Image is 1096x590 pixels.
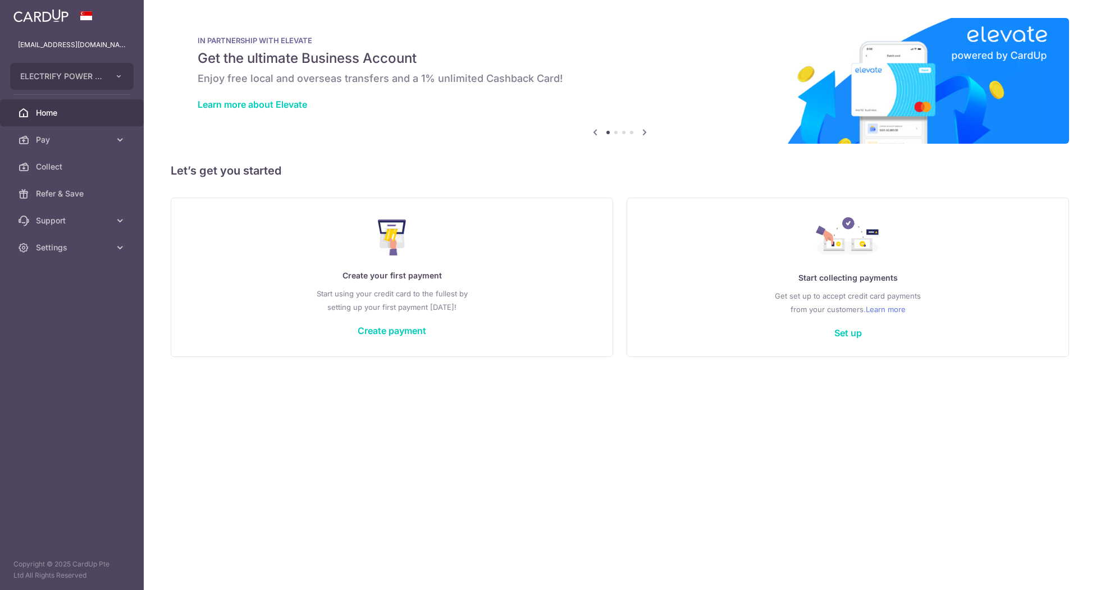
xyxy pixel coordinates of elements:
[171,18,1069,144] img: Renovation banner
[171,162,1069,180] h5: Let’s get you started
[198,99,307,110] a: Learn more about Elevate
[20,71,103,82] span: ELECTRIFY POWER MANAGEMENT PTE. LTD.
[194,269,590,282] p: Create your first payment
[198,36,1042,45] p: IN PARTNERSHIP WITH ELEVATE
[650,271,1046,285] p: Start collecting payments
[10,63,134,90] button: ELECTRIFY POWER MANAGEMENT PTE. LTD.
[13,9,68,22] img: CardUp
[650,289,1046,316] p: Get set up to accept credit card payments from your customers.
[36,188,110,199] span: Refer & Save
[36,242,110,253] span: Settings
[816,217,880,258] img: Collect Payment
[36,161,110,172] span: Collect
[36,215,110,226] span: Support
[194,287,590,314] p: Start using your credit card to the fullest by setting up your first payment [DATE]!
[36,107,110,118] span: Home
[198,49,1042,67] h5: Get the ultimate Business Account
[834,327,862,339] a: Set up
[378,219,407,255] img: Make Payment
[18,39,126,51] p: [EMAIL_ADDRESS][DOMAIN_NAME]
[358,325,426,336] a: Create payment
[866,303,906,316] a: Learn more
[198,72,1042,85] h6: Enjoy free local and overseas transfers and a 1% unlimited Cashback Card!
[36,134,110,145] span: Pay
